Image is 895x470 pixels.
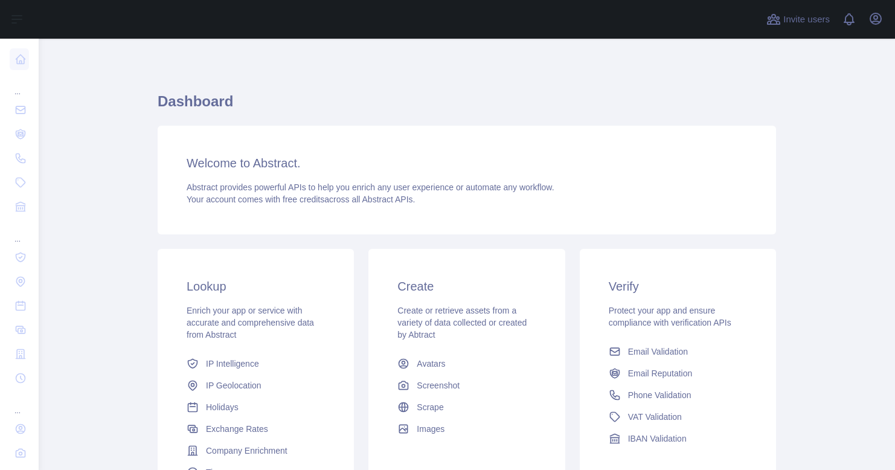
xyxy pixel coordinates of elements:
a: Company Enrichment [182,440,330,462]
a: Email Reputation [604,362,752,384]
span: Enrich your app or service with accurate and comprehensive data from Abstract [187,306,314,340]
a: Email Validation [604,341,752,362]
a: IP Geolocation [182,375,330,396]
a: Exchange Rates [182,418,330,440]
span: IP Geolocation [206,379,261,391]
a: Holidays [182,396,330,418]
a: IBAN Validation [604,428,752,449]
div: ... [10,220,29,244]
a: Scrape [393,396,541,418]
span: Your account comes with across all Abstract APIs. [187,195,415,204]
a: VAT Validation [604,406,752,428]
span: Invite users [783,13,830,27]
span: VAT Validation [628,411,682,423]
span: Phone Validation [628,389,691,401]
a: Screenshot [393,375,541,396]
span: Exchange Rates [206,423,268,435]
a: Images [393,418,541,440]
div: ... [10,391,29,416]
span: free credits [283,195,324,204]
h1: Dashboard [158,92,776,121]
a: Phone Validation [604,384,752,406]
span: Company Enrichment [206,445,287,457]
div: ... [10,72,29,97]
h3: Verify [609,278,747,295]
span: Abstract provides powerful APIs to help you enrich any user experience or automate any workflow. [187,182,554,192]
span: Email Reputation [628,367,693,379]
span: Scrape [417,401,443,413]
h3: Welcome to Abstract. [187,155,747,172]
h3: Lookup [187,278,325,295]
span: Screenshot [417,379,460,391]
span: Avatars [417,358,445,370]
span: Email Validation [628,346,688,358]
span: IBAN Validation [628,433,687,445]
button: Invite users [764,10,832,29]
span: Images [417,423,444,435]
span: Protect your app and ensure compliance with verification APIs [609,306,731,327]
a: IP Intelligence [182,353,330,375]
a: Avatars [393,353,541,375]
h3: Create [397,278,536,295]
span: Create or retrieve assets from a variety of data collected or created by Abtract [397,306,527,340]
span: Holidays [206,401,239,413]
span: IP Intelligence [206,358,259,370]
